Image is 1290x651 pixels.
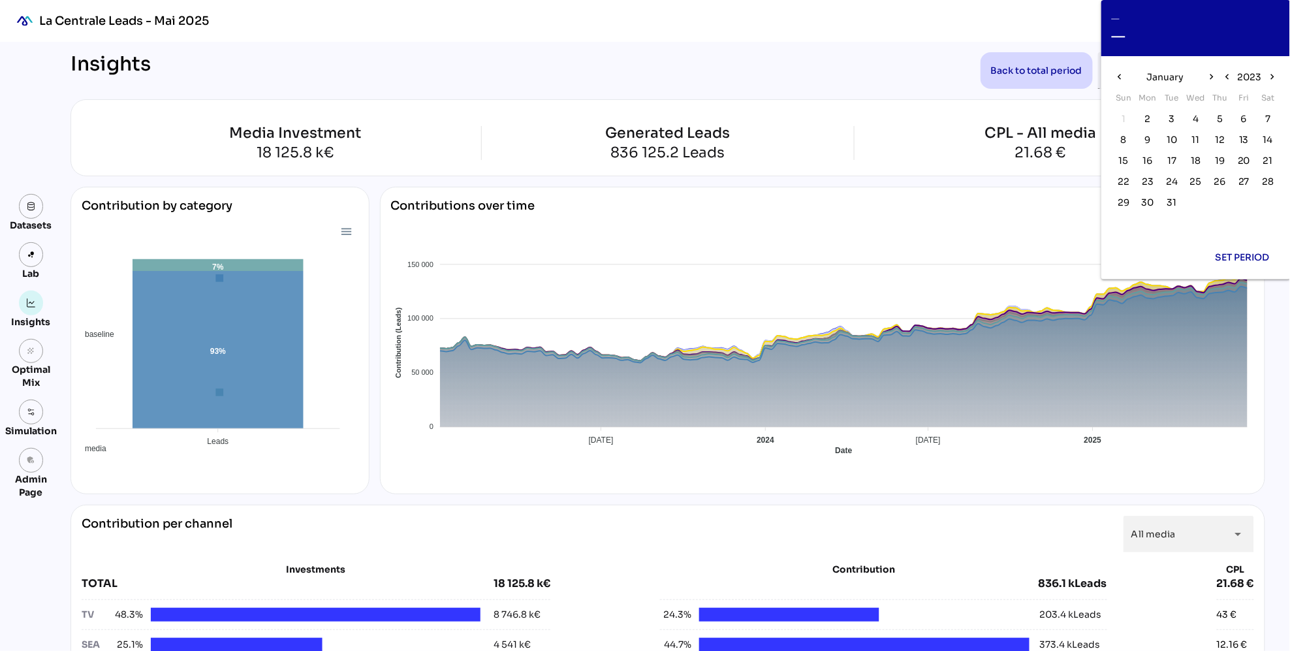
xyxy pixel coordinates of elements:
[82,576,494,592] div: TOTAL
[1206,71,1217,82] i: chevron_right
[991,63,1082,78] span: Back to total period
[1167,133,1177,147] span: 10
[1118,174,1129,189] span: 22
[916,436,941,445] tspan: [DATE]
[835,447,852,456] text: Date
[1167,195,1177,210] span: 31
[1147,69,1184,85] span: January
[1162,130,1182,150] button: 10
[1162,88,1182,108] div: Tue
[1145,133,1151,147] span: 9
[411,369,433,377] tspan: 50 000
[757,436,774,445] tspan: 2024
[1262,174,1274,189] span: 28
[1131,528,1176,540] span: All media
[1112,27,1280,46] div: —
[12,315,51,328] div: Insights
[1210,172,1230,191] button: 26
[981,52,1093,89] button: Back to total period
[1205,246,1280,269] button: Set period
[1114,151,1133,170] button: 15
[1266,71,1278,82] i: chevron_right
[984,126,1096,140] div: CPL - All media
[1138,193,1157,212] button: 30
[112,608,143,622] span: 48.3%
[1162,109,1182,129] button: 3
[1084,436,1101,445] tspan: 2025
[17,267,46,280] div: Lab
[1193,112,1199,126] span: 4
[1235,151,1254,170] button: 20
[1186,88,1206,108] div: Wed
[1114,130,1133,150] button: 8
[1191,153,1201,168] span: 18
[1138,172,1157,191] button: 23
[1238,69,1262,85] span: 2023
[1144,67,1187,87] button: January
[27,407,36,417] img: settings.svg
[1186,151,1206,170] button: 18
[407,315,433,323] tspan: 100 000
[1217,112,1223,126] span: 5
[407,261,433,268] tspan: 150 000
[1239,133,1249,147] span: 13
[75,444,106,453] span: media
[494,608,541,622] div: 8 746.8 k€
[10,7,39,35] div: mediaROI
[1258,109,1278,129] button: 7
[1217,608,1237,622] div: 43 €
[1114,172,1133,191] button: 22
[1216,249,1270,265] span: Set period
[71,52,151,89] div: Insights
[75,330,114,339] span: baseline
[1217,576,1254,592] div: 21.68 €
[1235,172,1254,191] button: 27
[1186,130,1206,150] button: 11
[1210,151,1230,170] button: 19
[1238,174,1250,189] span: 27
[606,126,731,140] div: Generated Leads
[1114,71,1125,82] i: chevron_left
[1114,193,1133,212] button: 29
[82,563,550,576] div: Investments
[1138,151,1157,170] button: 16
[82,516,232,552] div: Contribution per channel
[1138,130,1157,150] button: 9
[1112,10,1280,27] div: —
[1186,109,1206,129] button: 4
[5,424,57,437] div: Simulation
[1263,153,1273,168] span: 21
[394,308,401,378] text: Contribution (Leads)
[1145,112,1151,126] span: 2
[1258,151,1278,170] button: 21
[1121,133,1127,147] span: 8
[1235,109,1254,129] button: 6
[1231,526,1246,542] i: arrow_drop_down
[1162,193,1182,212] button: 31
[1241,112,1247,126] span: 6
[588,436,613,445] tspan: [DATE]
[1142,195,1154,210] span: 30
[1215,153,1225,168] span: 19
[1162,151,1182,170] button: 17
[1258,172,1278,191] button: 28
[1210,130,1230,150] button: 12
[1215,133,1225,147] span: 12
[1235,130,1254,150] button: 13
[1217,563,1254,576] div: CPL
[340,225,351,236] div: Menu
[1138,109,1157,129] button: 2
[606,146,731,160] div: 836 125.2 Leads
[1238,153,1250,168] span: 20
[1192,133,1200,147] span: 11
[1263,133,1273,147] span: 14
[27,202,36,211] img: data.svg
[1186,172,1206,191] button: 25
[110,126,482,140] div: Media Investment
[1214,174,1226,189] span: 26
[984,146,1096,160] div: 21.68 €
[27,298,36,308] img: graph.svg
[1167,153,1176,168] span: 17
[1235,67,1265,87] button: 2023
